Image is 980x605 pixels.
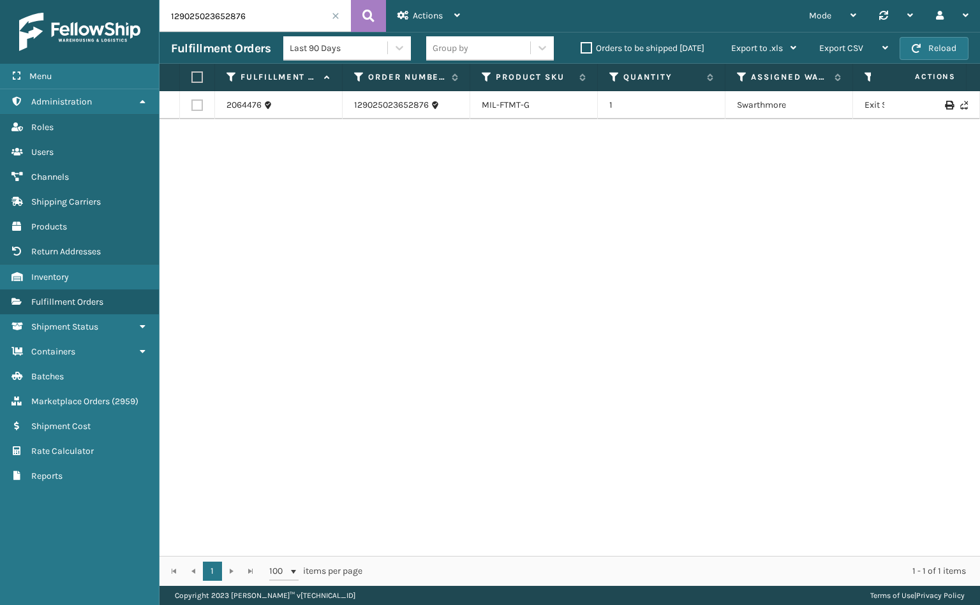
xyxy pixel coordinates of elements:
[31,346,75,357] span: Containers
[31,246,101,257] span: Return Addresses
[31,296,103,307] span: Fulfillment Orders
[31,371,64,382] span: Batches
[581,43,704,54] label: Orders to be shipped [DATE]
[31,196,101,207] span: Shipping Carriers
[809,10,831,21] span: Mode
[819,43,863,54] span: Export CSV
[380,565,966,578] div: 1 - 1 of 1 items
[269,565,288,578] span: 100
[496,71,573,83] label: Product SKU
[598,91,725,119] td: 1
[870,586,965,605] div: |
[171,41,271,56] h3: Fulfillment Orders
[31,221,67,232] span: Products
[31,147,54,157] span: Users
[413,10,443,21] span: Actions
[368,71,445,83] label: Order Number
[870,591,914,600] a: Terms of Use
[31,470,63,481] span: Reports
[731,43,783,54] span: Export to .xls
[31,446,94,456] span: Rate Calculator
[31,122,54,133] span: Roles
[31,96,92,107] span: Administration
[433,41,468,55] div: Group by
[19,13,140,51] img: logo
[31,171,69,182] span: Channels
[751,71,828,83] label: Assigned Warehouse
[31,396,110,407] span: Marketplace Orders
[916,591,965,600] a: Privacy Policy
[482,99,530,110] a: MIL-FTMT-G
[269,562,362,581] span: items per page
[112,396,138,407] span: ( 2959 )
[29,71,52,82] span: Menu
[875,66,963,87] span: Actions
[945,101,953,110] i: Print Label
[725,91,853,119] td: Swarthmore
[203,562,222,581] a: 1
[623,71,701,83] label: Quantity
[900,37,969,60] button: Reload
[960,101,968,110] i: Never Shipped
[31,421,91,432] span: Shipment Cost
[175,586,355,605] p: Copyright 2023 [PERSON_NAME]™ v [TECHNICAL_ID]
[290,41,389,55] div: Last 90 Days
[241,71,318,83] label: Fulfillment Order Id
[31,321,98,332] span: Shipment Status
[31,272,69,282] span: Inventory
[226,99,262,112] a: 2064476
[354,99,429,112] a: 129025023652876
